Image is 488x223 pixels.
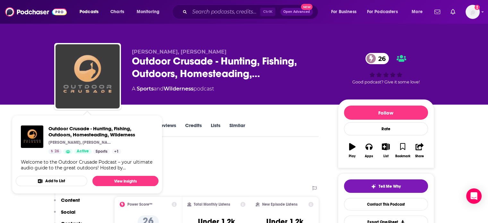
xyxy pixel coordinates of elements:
[344,179,428,193] button: tell me why sparkleTell Me Why
[331,7,356,16] span: For Business
[48,149,62,154] a: 26
[93,149,110,154] a: Sports
[154,86,164,92] span: and
[466,188,482,204] div: Open Intercom Messenger
[127,202,152,207] h2: Power Score™
[137,7,159,16] span: Monitoring
[361,139,377,162] button: Apps
[344,122,428,135] div: Rate
[466,5,480,19] img: User Profile
[229,122,245,137] a: Similar
[411,139,428,162] button: Share
[132,49,227,55] span: [PERSON_NAME], [PERSON_NAME]
[110,7,124,16] span: Charts
[367,7,398,16] span: For Podcasters
[75,7,107,17] button: open menu
[371,184,376,189] img: tell me why sparkle
[412,7,423,16] span: More
[432,6,443,17] a: Show notifications dropdown
[92,176,158,186] a: View Insights
[394,139,411,162] button: Bookmark
[344,106,428,120] button: Follow
[21,125,43,148] img: Outdoor Crusade - Hunting, Fishing, Outdoors, Homesteading, Wilderness
[48,125,153,138] a: Outdoor Crusade - Hunting, Fishing, Outdoors, Homesteading, Wilderness
[280,8,313,16] button: Open AdvancedNew
[363,7,407,17] button: open menu
[211,122,220,137] a: Lists
[54,197,80,209] button: Content
[475,5,480,10] svg: Add a profile image
[283,10,310,13] span: Open Advanced
[260,8,275,16] span: Ctrl K
[77,148,89,155] span: Active
[80,7,98,16] span: Podcasts
[344,139,361,162] button: Play
[185,122,202,137] a: Credits
[448,6,458,17] a: Show notifications dropdown
[16,176,87,186] button: Add to List
[132,85,214,93] div: A podcast
[74,149,91,154] a: Active
[365,154,373,158] div: Apps
[327,7,364,17] button: open menu
[301,4,312,10] span: New
[55,148,59,155] span: 26
[190,7,260,17] input: Search podcasts, credits, & more...
[112,149,121,154] a: +1
[54,209,75,221] button: Social
[194,202,230,207] h2: Total Monthly Listens
[61,197,80,203] p: Content
[338,49,434,89] div: 26Good podcast? Give it some love!
[61,209,75,215] p: Social
[262,202,297,207] h2: New Episode Listens
[407,7,431,17] button: open menu
[132,7,168,17] button: open menu
[415,154,424,158] div: Share
[164,86,193,92] a: Wilderness
[106,7,128,17] a: Charts
[349,154,355,158] div: Play
[377,139,394,162] button: List
[352,80,420,84] span: Good podcast? Give it some love!
[466,5,480,19] button: Show profile menu
[158,122,176,137] a: Reviews
[178,4,324,19] div: Search podcasts, credits, & more...
[372,53,389,64] span: 26
[383,154,389,158] div: List
[137,86,154,92] a: Sports
[365,53,389,64] a: 26
[395,154,410,158] div: Bookmark
[344,198,428,210] a: Contact This Podcast
[21,159,153,171] div: Welcome to the Outdoor Crusade Podcast – your ultimate audio guide to the great outdoors! Hosted ...
[466,5,480,19] span: Logged in as madeleinelbrownkensington
[48,140,113,145] p: [PERSON_NAME], [PERSON_NAME]
[56,44,120,108] img: Outdoor Crusade - Hunting, Fishing, Outdoors, Homesteading, Wilderness
[5,6,67,18] img: Podchaser - Follow, Share and Rate Podcasts
[379,184,401,189] span: Tell Me Why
